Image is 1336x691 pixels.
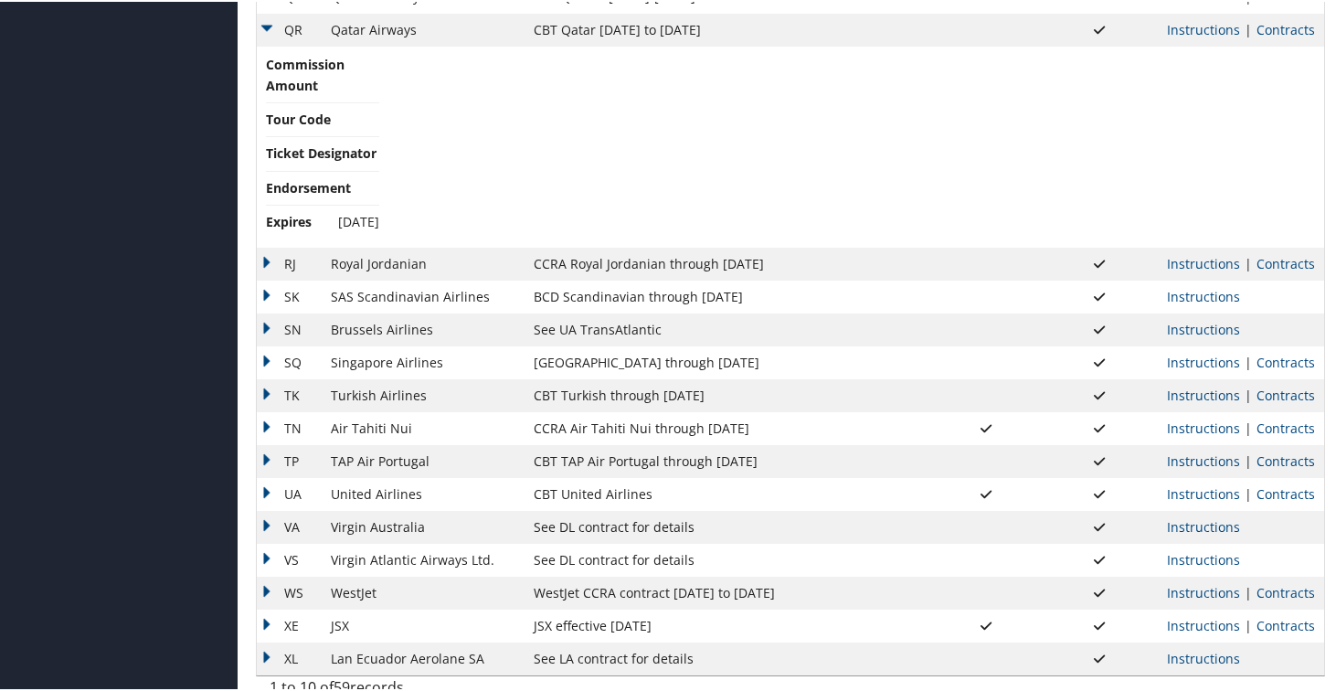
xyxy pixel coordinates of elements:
td: UA [257,476,322,509]
td: United Airlines [322,476,525,509]
span: Endorsement [266,176,351,197]
td: WS [257,575,322,608]
a: View Contracts [1256,451,1315,468]
td: CCRA Royal Jordanian through [DATE] [525,246,929,279]
td: See DL contract for details [525,509,929,542]
td: [GEOGRAPHIC_DATA] through [DATE] [525,345,929,377]
td: RJ [257,246,322,279]
td: Qatar Airways [322,12,525,45]
td: WestJet CCRA contract [DATE] to [DATE] [525,575,929,608]
span: | [1240,451,1256,468]
a: View Contracts [1256,19,1315,37]
td: TP [257,443,322,476]
a: View Ticketing Instructions [1167,484,1240,501]
td: BCD Scandinavian through [DATE] [525,279,929,312]
td: SAS Scandinavian Airlines [322,279,525,312]
a: View Contracts [1256,418,1315,435]
a: View Contracts [1256,484,1315,501]
td: SQ [257,345,322,377]
a: View Ticketing Instructions [1167,253,1240,271]
span: | [1240,582,1256,600]
td: See LA contract for details [525,641,929,674]
span: | [1240,484,1256,501]
span: Expires [266,210,334,230]
span: Ticket Designator [266,142,376,162]
td: Turkish Airlines [322,377,525,410]
a: View Ticketing Instructions [1167,451,1240,468]
td: TAP Air Portugal [322,443,525,476]
a: View Ticketing Instructions [1167,19,1240,37]
td: Royal Jordanian [322,246,525,279]
a: View Ticketing Instructions [1167,385,1240,402]
td: Virgin Australia [322,509,525,542]
td: VS [257,542,322,575]
a: View Contracts [1256,615,1315,633]
span: [DATE] [338,211,379,229]
a: View Contracts [1256,385,1315,402]
td: CBT Qatar [DATE] to [DATE] [525,12,929,45]
span: Commission Amount [266,53,345,94]
a: View Ticketing Instructions [1167,286,1240,303]
td: XE [257,608,322,641]
td: TK [257,377,322,410]
span: | [1240,19,1256,37]
td: VA [257,509,322,542]
td: Brussels Airlines [322,312,525,345]
td: See UA TransAtlantic [525,312,929,345]
td: CBT United Airlines [525,476,929,509]
td: Air Tahiti Nui [322,410,525,443]
a: View Ticketing Instructions [1167,418,1240,435]
td: XL [257,641,322,674]
a: View Contracts [1256,582,1315,600]
span: Tour Code [266,108,334,128]
td: See DL contract for details [525,542,929,575]
td: SN [257,312,322,345]
td: CBT TAP Air Portugal through [DATE] [525,443,929,476]
td: JSX effective [DATE] [525,608,929,641]
td: CCRA Air Tahiti Nui through [DATE] [525,410,929,443]
a: View Contracts [1256,253,1315,271]
td: JSX [322,608,525,641]
span: | [1240,418,1256,435]
a: View Ticketing Instructions [1167,615,1240,633]
a: View Ticketing Instructions [1167,648,1240,665]
td: QR [257,12,322,45]
td: Singapore Airlines [322,345,525,377]
a: View Ticketing Instructions [1167,582,1240,600]
a: View Ticketing Instructions [1167,516,1240,534]
td: SK [257,279,322,312]
td: CBT Turkish through [DATE] [525,377,929,410]
td: Virgin Atlantic Airways Ltd. [322,542,525,575]
td: Lan Ecuador Aerolane SA [322,641,525,674]
span: | [1240,615,1256,633]
a: View Contracts [1256,352,1315,369]
span: | [1240,253,1256,271]
td: WestJet [322,575,525,608]
a: View Ticketing Instructions [1167,549,1240,567]
span: | [1240,385,1256,402]
a: View Ticketing Instructions [1167,352,1240,369]
a: View Ticketing Instructions [1167,319,1240,336]
td: TN [257,410,322,443]
span: | [1240,352,1256,369]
